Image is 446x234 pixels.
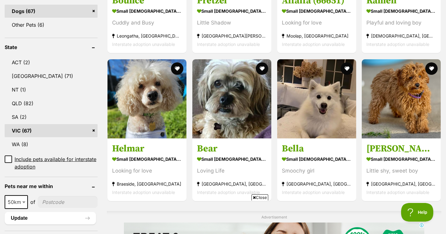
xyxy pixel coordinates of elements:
[425,62,438,75] button: favourite
[5,44,98,50] header: State
[197,19,267,27] div: Little Shadow
[171,62,183,75] button: favourite
[197,32,267,40] strong: [GEOGRAPHIC_DATA][PERSON_NAME][GEOGRAPHIC_DATA]
[401,203,434,222] iframe: Help Scout Beacon - Open
[282,180,352,188] strong: [GEOGRAPHIC_DATA], [GEOGRAPHIC_DATA]
[282,42,345,47] span: Interstate adoption unavailable
[112,42,175,47] span: Interstate adoption unavailable
[362,59,441,138] img: Quade - Poodle (Toy) Dog
[256,62,268,75] button: favourite
[112,143,182,155] h3: Helmar
[15,155,98,170] span: Include pets available for interstate adoption
[112,190,175,195] span: Interstate adoption unavailable
[282,155,352,164] strong: small [DEMOGRAPHIC_DATA] Dog
[366,32,436,40] strong: [DEMOGRAPHIC_DATA], [GEOGRAPHIC_DATA]
[5,124,98,137] a: VIC (67)
[197,180,267,188] strong: [GEOGRAPHIC_DATA], [GEOGRAPHIC_DATA]
[192,138,271,201] a: Bear small [DEMOGRAPHIC_DATA] Dog Loving Life [GEOGRAPHIC_DATA], [GEOGRAPHIC_DATA] Interstate ado...
[5,110,98,124] a: SA (2)
[112,167,182,175] div: Looking for love
[107,59,186,138] img: Helmar - Poodle Dog
[5,97,98,110] a: QLD (82)
[197,155,267,164] strong: small [DEMOGRAPHIC_DATA] Dog
[197,42,260,47] span: Interstate adoption unavailable
[282,143,352,155] h3: Bella
[277,59,356,138] img: Bella - Japanese Spitz Dog
[5,83,98,96] a: NT (1)
[277,138,356,201] a: Bella small [DEMOGRAPHIC_DATA] Dog Smoochy girl [GEOGRAPHIC_DATA], [GEOGRAPHIC_DATA] Interstate a...
[5,212,96,224] button: Update
[112,7,182,16] strong: small [DEMOGRAPHIC_DATA] Dog
[192,59,271,138] img: Bear - Maltese Dog
[366,167,436,175] div: Little shy, sweet boy
[366,180,436,188] strong: [GEOGRAPHIC_DATA], [GEOGRAPHIC_DATA]
[282,167,352,175] div: Smoochy girl
[197,190,260,195] span: Interstate adoption unavailable
[30,198,35,206] span: of
[366,19,436,27] div: Playful and loving boy
[340,62,353,75] button: favourite
[5,138,98,151] a: WA (8)
[112,32,182,40] strong: Leongatha, [GEOGRAPHIC_DATA]
[5,183,98,189] header: Pets near me within
[362,138,441,201] a: [PERSON_NAME] small [DEMOGRAPHIC_DATA] Dog Little shy, sweet boy [GEOGRAPHIC_DATA], [GEOGRAPHIC_D...
[366,7,436,16] strong: small [DEMOGRAPHIC_DATA] Dog
[112,155,182,164] strong: small [DEMOGRAPHIC_DATA] Dog
[112,19,182,27] div: Cuddly and Busy
[5,56,98,69] a: ACT (2)
[282,32,352,40] strong: Moolap, [GEOGRAPHIC_DATA]
[197,143,267,155] h3: Bear
[5,155,98,170] a: Include pets available for interstate adoption
[5,198,27,206] span: 50km
[282,19,352,27] div: Looking for love
[366,42,429,47] span: Interstate adoption unavailable
[5,5,98,18] a: Dogs (67)
[366,143,436,155] h3: [PERSON_NAME]
[38,196,98,208] input: postcode
[112,180,182,188] strong: Braeside, [GEOGRAPHIC_DATA]
[282,190,345,195] span: Interstate adoption unavailable
[282,7,352,16] strong: small [DEMOGRAPHIC_DATA] Dog
[5,18,98,31] a: Other Pets (6)
[197,167,267,175] div: Loving Life
[197,7,267,16] strong: small [DEMOGRAPHIC_DATA] Dog
[251,194,268,200] span: Close
[366,190,429,195] span: Interstate adoption unavailable
[366,155,436,164] strong: small [DEMOGRAPHIC_DATA] Dog
[5,195,28,209] span: 50km
[5,70,98,83] a: [GEOGRAPHIC_DATA] (71)
[110,203,336,231] iframe: Advertisement
[107,138,186,201] a: Helmar small [DEMOGRAPHIC_DATA] Dog Looking for love Braeside, [GEOGRAPHIC_DATA] Interstate adopt...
